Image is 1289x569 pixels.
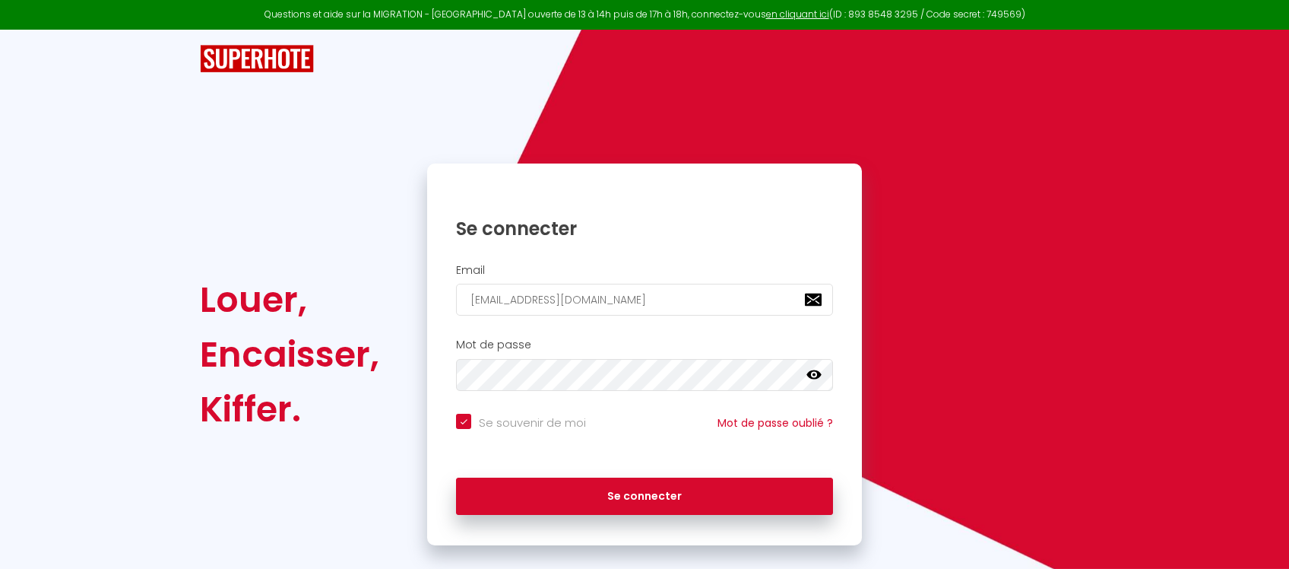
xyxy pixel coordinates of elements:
a: Mot de passe oublié ? [717,415,833,431]
input: Ton Email [456,284,833,316]
h2: Mot de passe [456,339,833,351]
div: Kiffer. [200,382,379,437]
h1: Se connecter [456,217,833,240]
a: en cliquant ici [766,8,829,21]
h2: Email [456,264,833,277]
div: Encaisser, [200,327,379,382]
div: Louer, [200,272,379,327]
img: SuperHote logo [200,45,314,73]
button: Se connecter [456,478,833,516]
